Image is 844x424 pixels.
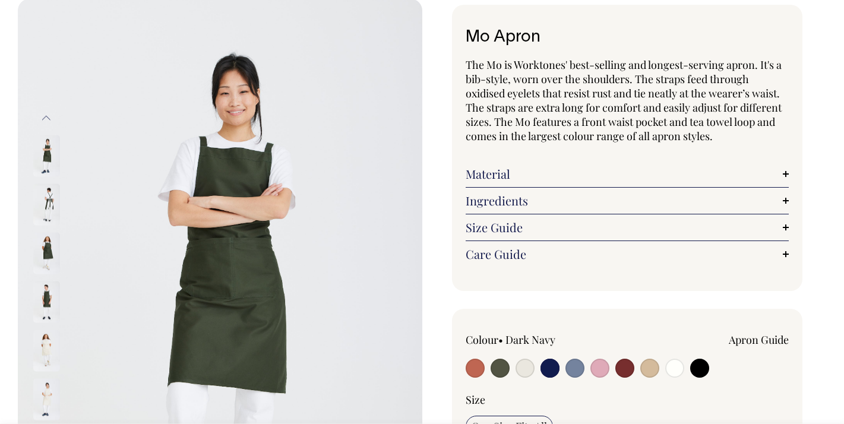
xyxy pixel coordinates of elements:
span: The Mo is Worktones' best-selling and longest-serving apron. It's a bib-style, worn over the shou... [466,58,782,143]
label: Dark Navy [505,333,555,347]
a: Apron Guide [729,333,789,347]
img: olive [33,232,60,274]
a: Care Guide [466,247,789,261]
img: natural [33,378,60,420]
div: Colour [466,333,595,347]
img: natural [33,330,60,371]
div: Size [466,393,789,407]
button: Previous [37,105,55,132]
img: olive [33,281,60,322]
h1: Mo Apron [466,29,789,47]
a: Size Guide [466,220,789,235]
img: olive [33,183,60,225]
a: Material [466,167,789,181]
span: • [498,333,503,347]
img: olive [33,135,60,176]
a: Ingredients [466,194,789,208]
